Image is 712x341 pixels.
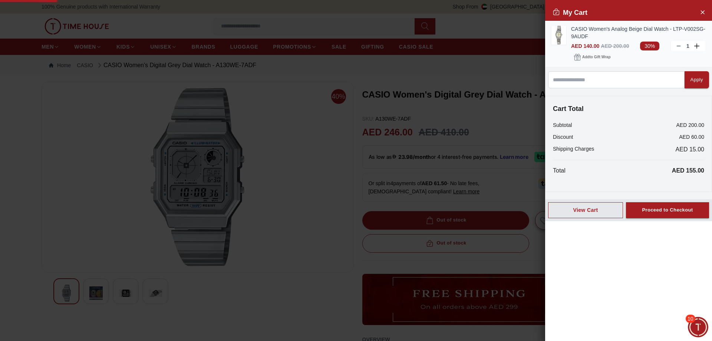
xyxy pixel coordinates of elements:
[640,42,659,50] span: 30%
[685,42,691,50] p: 1
[676,121,705,129] p: AED 200.00
[99,129,118,134] span: 10:56 AM
[23,7,35,19] img: Profile picture of Zoe
[553,145,594,154] p: Shipping Charges
[122,191,133,198] em: Mute
[2,19,146,45] div: [PERSON_NAME] has ended this chat session 10:56 AM
[686,315,695,323] span: 10
[117,161,136,166] span: 10:56 AM
[117,79,136,83] span: 10:56 AM
[672,166,704,175] p: AED 155.00
[553,104,704,114] h4: Cart Total
[553,121,572,129] p: Subtotal
[571,25,706,40] a: CASIO Women's Analog Beige Dial Watch - LTP-V002SG-9AUDF
[548,202,623,218] button: View Cart
[601,43,629,49] span: AED 200.00
[554,206,617,214] div: View Cart
[626,202,709,218] button: Proceed to Checkout
[685,71,709,88] button: Apply
[553,166,566,175] p: Total
[7,176,146,184] div: [PERSON_NAME]
[135,192,141,197] em: End chat
[13,108,113,132] span: Hello! I'm your Time House Watches Support Assistant. How can I assist you [DATE]?
[66,75,115,82] span: i cant place order
[571,43,599,49] span: AED 140.00
[7,94,146,102] div: [PERSON_NAME]
[676,145,704,154] span: AED 15.00
[642,206,693,214] div: Proceed to Checkout
[551,26,566,45] img: ...
[571,52,613,62] button: Addto Gift Wrap
[679,133,704,141] p: AED 60.00
[553,133,573,141] p: Discount
[2,45,146,61] div: You reopened the conversation
[553,7,587,18] h2: My Cart
[696,6,708,18] button: Close Account
[6,6,20,20] em: Back
[690,76,703,84] div: Apply
[688,317,708,337] div: Chat Widget
[582,53,610,61] span: Add to Gift Wrap
[2,200,146,237] textarea: We are here to help you
[131,221,143,233] em: Smiley
[39,10,124,17] div: [PERSON_NAME]
[80,158,115,165] span: New Enquiry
